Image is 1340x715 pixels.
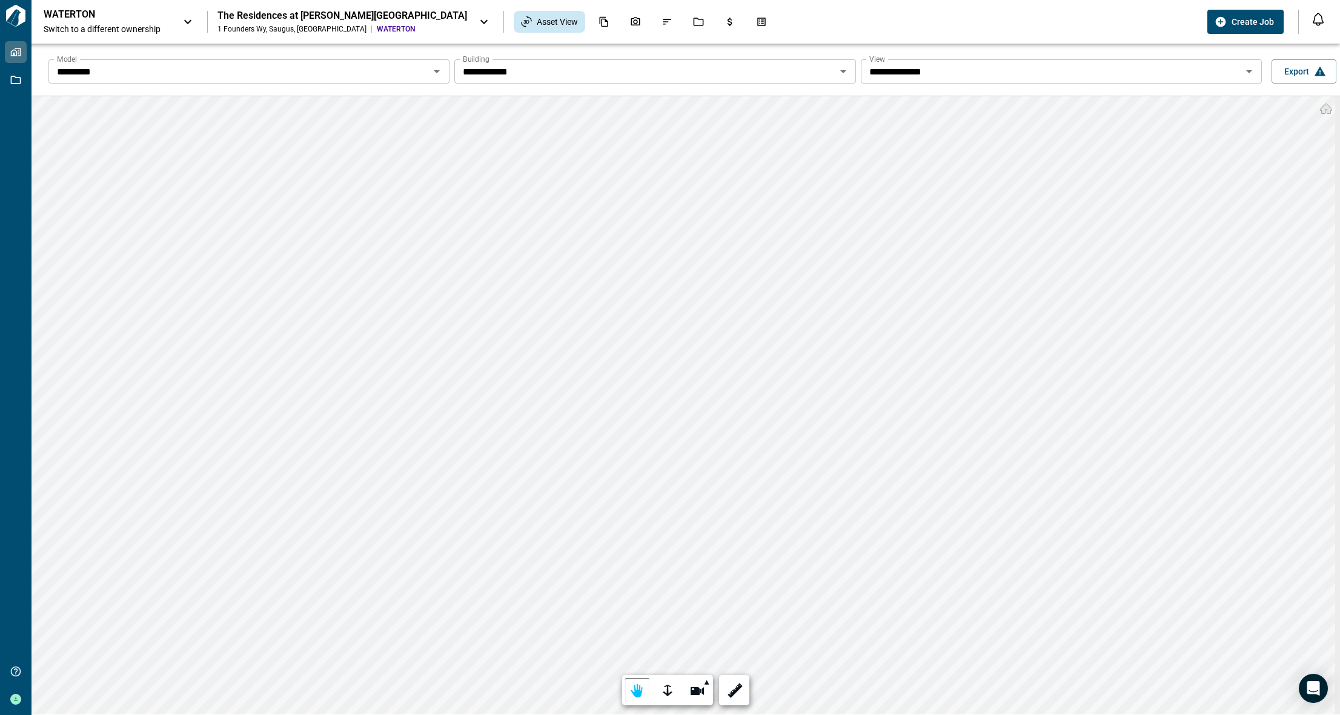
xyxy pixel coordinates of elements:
label: View [869,54,885,64]
label: Model [57,54,77,64]
label: Building [463,54,489,64]
button: Open [428,63,445,80]
div: Issues & Info [654,12,680,32]
div: Photos [623,12,648,32]
span: Asset View [537,16,578,28]
button: Open notification feed [1308,10,1328,29]
span: WATERTON [377,24,467,34]
span: Switch to a different ownership [44,23,171,35]
button: Export [1272,59,1336,84]
span: Export [1284,65,1309,77]
button: Open [1241,63,1258,80]
div: Takeoff Center [749,12,774,32]
div: Jobs [686,12,711,32]
div: Documents [591,12,617,32]
div: Open Intercom Messenger [1299,674,1328,703]
div: The Residences at [PERSON_NAME][GEOGRAPHIC_DATA] [217,10,467,22]
button: Open [835,63,852,80]
p: WATERTON [44,8,153,21]
button: Create Job [1207,10,1284,34]
span: Create Job [1232,16,1274,28]
div: Asset View [514,11,585,33]
div: 1 Founders Wy , Saugus , [GEOGRAPHIC_DATA] [217,24,367,34]
div: Budgets [717,12,743,32]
